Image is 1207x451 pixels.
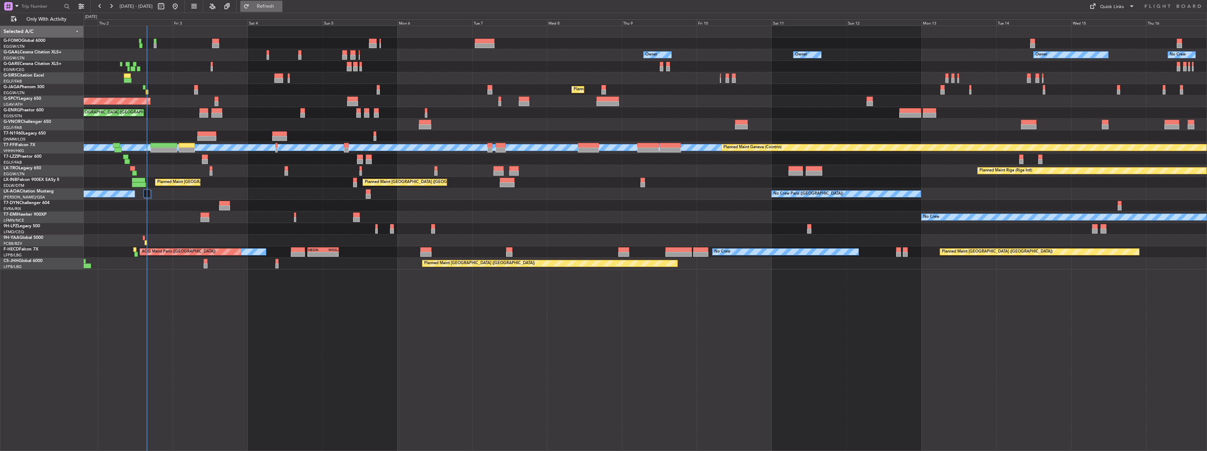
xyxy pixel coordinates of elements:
[4,178,59,182] a: LX-INBFalcon 900EX EASy II
[51,107,162,118] div: Planned Maint [GEOGRAPHIC_DATA] ([GEOGRAPHIC_DATA])
[773,189,843,199] div: No Crew Paris ([GEOGRAPHIC_DATA])
[921,19,996,26] div: Mon 13
[4,85,20,89] span: G-JAGA
[979,165,1032,176] div: Planned Maint Riga (Riga Intl)
[397,19,472,26] div: Mon 6
[323,252,338,256] div: -
[4,201,19,205] span: T7-DYN
[4,62,20,66] span: G-GARE
[4,189,20,194] span: LX-AOA
[4,189,54,194] a: LX-AOACitation Mustang
[547,19,622,26] div: Wed 8
[4,155,18,159] span: T7-LZZI
[8,14,76,25] button: Only With Activity
[4,213,46,217] a: T7-EMIHawker 900XP
[4,39,21,43] span: G-FOMO
[4,183,24,188] a: EDLW/DTM
[308,252,323,256] div: -
[240,1,282,12] button: Refresh
[4,120,21,124] span: G-VNOR
[4,50,62,54] a: G-GAALCessna Citation XLS+
[4,55,25,61] a: EGGW/LTN
[923,212,939,222] div: No Crew
[1035,50,1047,60] div: Owner
[4,73,17,78] span: G-SIRS
[4,73,44,78] a: G-SIRSCitation Excel
[4,166,19,170] span: LX-TRO
[4,97,41,101] a: G-SPCYLegacy 650
[21,1,62,12] input: Trip Number
[4,201,50,205] a: T7-DYNChallenger 604
[4,97,19,101] span: G-SPCY
[4,171,25,177] a: EGGW/LTN
[4,39,45,43] a: G-FOMOGlobal 6000
[4,120,51,124] a: G-VNORChallenger 650
[4,218,24,223] a: LFMN/NCE
[4,137,25,142] a: DNMM/LOS
[4,131,46,136] a: T7-N1960Legacy 650
[4,155,41,159] a: T7-LZZIPraetor 600
[4,160,22,165] a: EGLF/FAB
[4,264,22,269] a: LFPB/LBG
[4,259,43,263] a: CS-JHHGlobal 6000
[365,177,475,188] div: Planned Maint [GEOGRAPHIC_DATA] ([GEOGRAPHIC_DATA])
[4,131,23,136] span: T7-N1960
[1170,50,1186,60] div: No Crew
[173,19,248,26] div: Fri 3
[85,14,97,20] div: [DATE]
[4,62,62,66] a: G-GARECessna Citation XLS+
[4,247,19,251] span: F-HECD
[472,19,547,26] div: Tue 7
[574,84,684,95] div: Planned Maint [GEOGRAPHIC_DATA] ([GEOGRAPHIC_DATA])
[4,213,17,217] span: T7-EMI
[697,19,772,26] div: Fri 10
[4,85,44,89] a: G-JAGAPhenom 300
[4,178,17,182] span: LX-INB
[847,19,921,26] div: Sun 12
[4,236,43,240] a: 9H-YAAGlobal 5000
[4,224,18,228] span: 9H-LPZ
[4,206,21,211] a: EVRA/RIX
[645,50,657,60] div: Owner
[4,253,22,258] a: LFPB/LBG
[4,195,45,200] a: [PERSON_NAME]/QSA
[723,142,781,153] div: Planned Maint Geneva (Cointrin)
[98,19,173,26] div: Thu 2
[248,19,322,26] div: Sat 4
[4,50,20,54] span: G-GAAL
[120,3,153,9] span: [DATE] - [DATE]
[4,229,24,235] a: LFMD/CEQ
[4,90,25,96] a: EGGW/LTN
[1071,19,1146,26] div: Wed 15
[4,102,23,107] a: LGAV/ATH
[4,148,24,153] a: VHHH/HKG
[4,143,16,147] span: T7-FFI
[1086,1,1138,12] button: Quick Links
[322,19,397,26] div: Sun 5
[308,248,323,252] div: HEGN
[4,113,22,119] a: EGSS/STN
[4,259,19,263] span: CS-JHH
[4,143,35,147] a: T7-FFIFalcon 7X
[996,19,1071,26] div: Tue 14
[772,19,847,26] div: Sat 11
[4,166,41,170] a: LX-TROLegacy 650
[251,4,280,9] span: Refresh
[323,248,338,252] div: WSSL
[795,50,807,60] div: Owner
[424,258,535,269] div: Planned Maint [GEOGRAPHIC_DATA] ([GEOGRAPHIC_DATA])
[4,44,25,49] a: EGGW/LTN
[157,177,224,188] div: Planned Maint [GEOGRAPHIC_DATA]
[4,224,40,228] a: 9H-LPZLegacy 500
[942,247,1053,257] div: Planned Maint [GEOGRAPHIC_DATA] ([GEOGRAPHIC_DATA])
[142,247,216,257] div: AOG Maint Paris ([GEOGRAPHIC_DATA])
[4,247,38,251] a: F-HECDFalcon 7X
[4,79,22,84] a: EGLF/FAB
[1100,4,1124,11] div: Quick Links
[4,236,19,240] span: 9H-YAA
[4,67,25,72] a: EGNR/CEG
[714,247,730,257] div: No Crew
[18,17,74,22] span: Only With Activity
[4,241,22,246] a: FCBB/BZV
[4,125,22,130] a: EGLF/FAB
